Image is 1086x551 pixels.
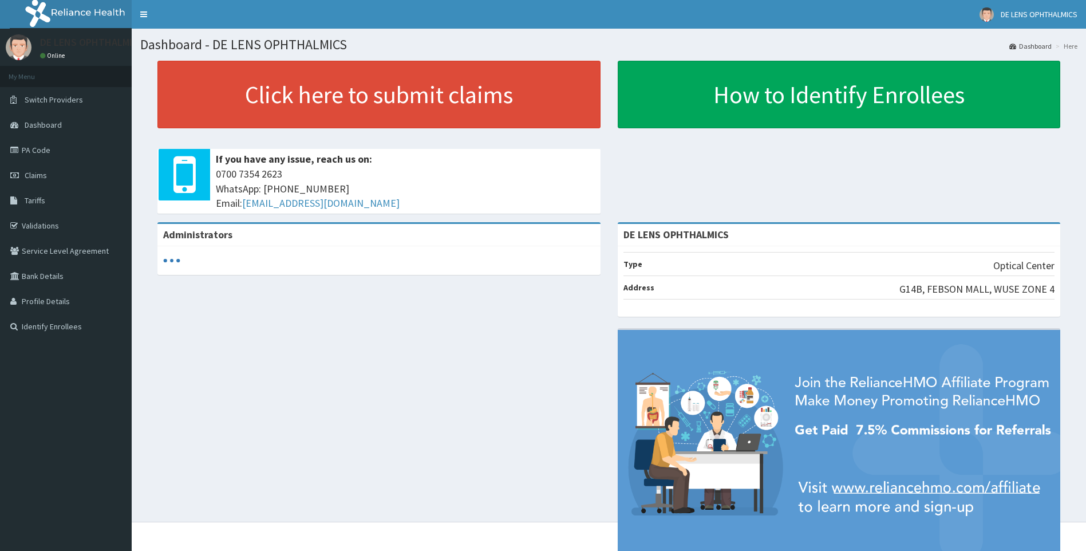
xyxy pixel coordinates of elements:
[1053,41,1077,51] li: Here
[25,195,45,206] span: Tariffs
[25,120,62,130] span: Dashboard
[623,228,729,241] strong: DE LENS OPHTHALMICS
[25,170,47,180] span: Claims
[899,282,1055,297] p: G14B, FEBSON MALL, WUSE ZONE 4
[163,252,180,269] svg: audio-loading
[25,95,83,105] span: Switch Providers
[40,52,68,60] a: Online
[163,228,232,241] b: Administrators
[623,259,642,269] b: Type
[216,152,372,166] b: If you have any issue, reach us on:
[242,196,400,210] a: [EMAIL_ADDRESS][DOMAIN_NAME]
[6,34,31,60] img: User Image
[980,7,994,22] img: User Image
[1009,41,1052,51] a: Dashboard
[1001,9,1077,19] span: DE LENS OPHTHALMICS
[140,37,1077,52] h1: Dashboard - DE LENS OPHTHALMICS
[40,37,144,48] p: DE LENS OPHTHALMICS
[993,258,1055,273] p: Optical Center
[216,167,595,211] span: 0700 7354 2623 WhatsApp: [PHONE_NUMBER] Email:
[157,61,601,128] a: Click here to submit claims
[623,282,654,293] b: Address
[618,61,1061,128] a: How to Identify Enrollees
